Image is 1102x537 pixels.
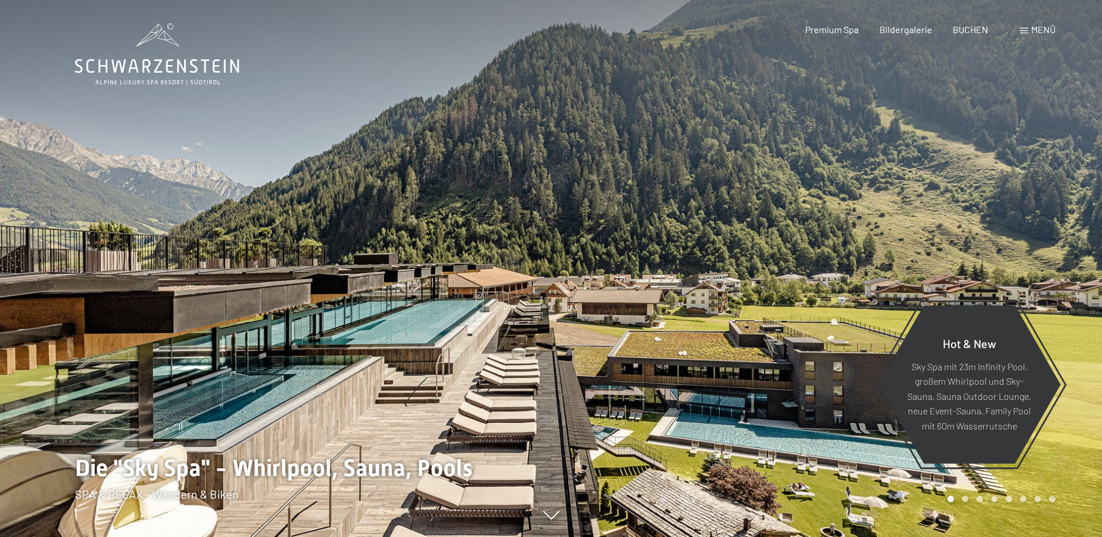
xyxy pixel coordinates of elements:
div: Carousel Page 5 [1006,496,1012,502]
span: Hot & New [943,336,996,350]
div: Carousel Pagination [943,496,1056,502]
div: Carousel Page 7 [1035,496,1041,502]
div: Carousel Page 4 [991,496,997,502]
a: BUCHEN [953,24,988,35]
div: Carousel Page 1 (Current Slide) [947,496,954,502]
a: Premium Spa [805,24,859,35]
a: Bildergalerie [880,24,932,35]
div: Carousel Page 2 [962,496,968,502]
a: Hot & New Sky Spa mit 23m Infinity Pool, großem Whirlpool und Sky-Sauna, Sauna Outdoor Lounge, ne... [877,305,1061,464]
p: Sky Spa mit 23m Infinity Pool, großem Whirlpool und Sky-Sauna, Sauna Outdoor Lounge, neue Event-S... [906,359,1032,433]
div: Carousel Page 8 [1049,496,1056,502]
div: Carousel Page 3 [977,496,983,502]
span: Menü [1031,24,1056,35]
div: Carousel Page 6 [1020,496,1026,502]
